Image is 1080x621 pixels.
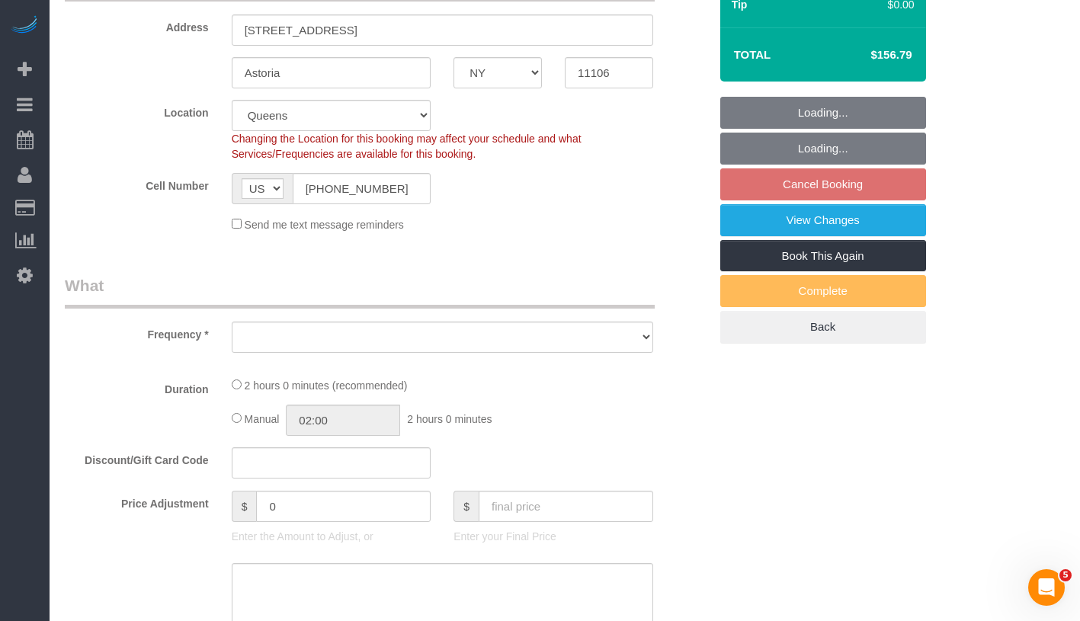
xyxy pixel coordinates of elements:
[245,219,404,231] span: Send me text message reminders
[232,529,431,544] p: Enter the Amount to Adjust, or
[720,311,926,343] a: Back
[293,173,431,204] input: Cell Number
[720,240,926,272] a: Book This Again
[720,204,926,236] a: View Changes
[53,100,220,120] label: Location
[479,491,653,522] input: final price
[53,376,220,397] label: Duration
[453,491,479,522] span: $
[65,274,655,309] legend: What
[245,379,408,392] span: 2 hours 0 minutes (recommended)
[53,491,220,511] label: Price Adjustment
[232,491,257,522] span: $
[245,413,280,425] span: Manual
[9,15,40,37] img: Automaid Logo
[53,322,220,342] label: Frequency *
[232,57,431,88] input: City
[734,48,771,61] strong: Total
[1059,569,1072,581] span: 5
[825,49,912,62] h4: $156.79
[565,57,653,88] input: Zip Code
[453,529,653,544] p: Enter your Final Price
[1028,569,1065,606] iframe: Intercom live chat
[53,173,220,194] label: Cell Number
[232,133,582,160] span: Changing the Location for this booking may affect your schedule and what Services/Frequencies are...
[53,14,220,35] label: Address
[53,447,220,468] label: Discount/Gift Card Code
[407,413,492,425] span: 2 hours 0 minutes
